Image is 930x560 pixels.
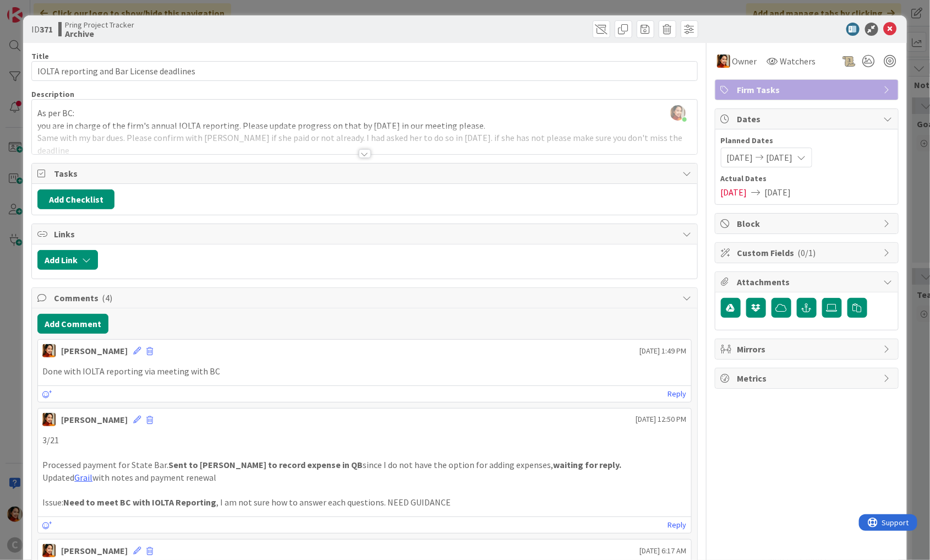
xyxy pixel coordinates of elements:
[670,105,686,121] img: ZE7sHxBjl6aIQZ7EmcD5y5U36sLYn9QN.jpeg
[767,151,793,164] span: [DATE]
[717,55,730,68] img: PM
[61,413,128,426] div: [PERSON_NAME]
[42,434,687,447] p: 3/21
[37,107,692,119] p: As per BC:
[31,61,698,81] input: type card name here...
[42,413,56,426] img: PM
[37,119,692,132] p: you are in charge of the firm's annual IOLTA reporting. Please update progress on that by [DATE] ...
[40,24,53,35] b: 371
[737,83,878,96] span: Firm Tasks
[737,275,878,289] span: Attachments
[780,55,816,68] span: Watchers
[765,186,791,199] span: [DATE]
[737,246,878,259] span: Custom Fields
[168,459,363,470] strong: Sent to [PERSON_NAME] to record expense in QB
[61,544,128,557] div: [PERSON_NAME]
[798,247,816,258] span: ( 0/1 )
[37,250,98,270] button: Add Link
[737,112,878,126] span: Dates
[727,151,753,164] span: [DATE]
[636,414,687,425] span: [DATE] 12:50 PM
[63,497,216,508] strong: Need to meet BC with IOLTA Reporting
[74,472,92,483] a: Grail
[42,459,687,471] p: Processed payment for State Bar. since I do not have the option for adding expenses,
[65,29,134,38] b: Archive
[42,365,687,378] p: Done with IOLTA reporting via meeting with BC
[668,387,687,401] a: Reply
[37,314,108,334] button: Add Comment
[668,518,687,532] a: Reply
[640,545,687,557] span: [DATE] 6:17 AM
[42,496,687,509] p: Issue: , I am not sure how to answer each questions. NEED GUIDANCE
[31,89,74,99] span: Description
[42,344,56,357] img: PM
[54,167,677,180] span: Tasks
[54,291,677,305] span: Comments
[23,2,50,15] span: Support
[721,135,893,146] span: Planned Dates
[54,227,677,241] span: Links
[42,471,687,484] p: Updated with notes and payment renewal
[42,544,56,557] img: PM
[61,344,128,357] div: [PERSON_NAME]
[102,292,112,303] span: ( 4 )
[721,173,893,184] span: Actual Dates
[737,342,878,356] span: Mirrors
[737,217,878,230] span: Block
[732,55,757,68] span: Owner
[640,345,687,357] span: [DATE] 1:49 PM
[553,459,621,470] strong: waiting for reply.
[721,186,747,199] span: [DATE]
[31,23,53,36] span: ID
[65,20,134,29] span: Pring Project Tracker
[37,189,114,209] button: Add Checklist
[31,51,49,61] label: Title
[737,372,878,385] span: Metrics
